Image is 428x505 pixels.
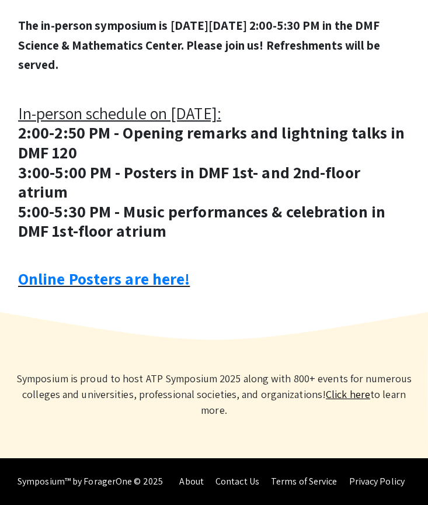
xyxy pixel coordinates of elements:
[18,161,360,203] strong: 3:00-5:00 PM - Posters in DMF 1st- and 2nd-floor atrium
[179,475,204,487] a: About
[18,122,405,163] strong: 2:00-2:50 PM - Opening remarks and lightning talks in DMF 120
[215,475,259,487] a: Contact Us
[271,475,337,487] a: Terms of Service
[9,452,50,496] iframe: Chat
[18,268,190,289] a: Online Posters are here!
[18,458,163,505] div: Symposium™ by ForagerOne © 2025
[349,475,405,487] a: Privacy Policy
[326,388,370,401] a: Learn more about Symposium
[12,371,416,418] p: Symposium is proud to host ATP Symposium 2025 along with 800+ events for numerous colleges and un...
[18,200,385,242] strong: 5:00-5:30 PM - Music performances & celebration in DMF 1st-floor atrium
[18,18,381,72] strong: The in-person symposium is [DATE][DATE] 2:00-5:30 PM in the DMF Science & Mathematics Center. Ple...
[18,102,221,124] u: In-person schedule on [DATE]:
